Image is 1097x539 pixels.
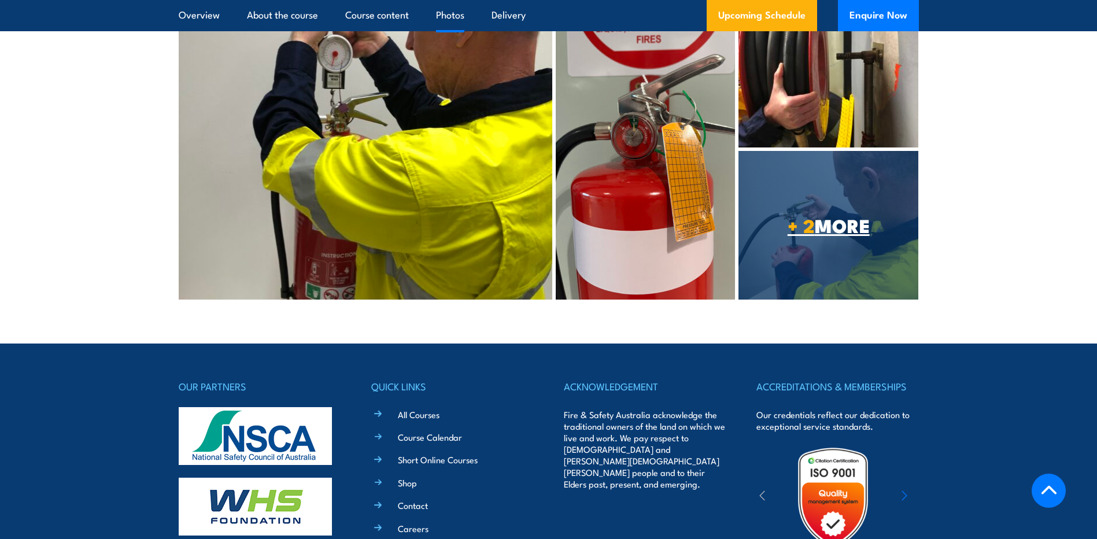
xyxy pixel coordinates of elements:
img: nsca-logo-footer [179,407,332,465]
h4: QUICK LINKS [371,378,533,394]
p: Fire & Safety Australia acknowledge the traditional owners of the land on which we live and work.... [564,409,726,490]
a: Course Calendar [398,431,462,443]
h4: ACCREDITATIONS & MEMBERSHIPS [756,378,918,394]
h4: OUR PARTNERS [179,378,341,394]
a: + 2MORE [738,151,918,300]
a: All Courses [398,408,439,420]
p: Our credentials reflect our dedication to exceptional service standards. [756,409,918,432]
strong: + 2 [788,211,815,239]
a: Short Online Courses [398,453,478,466]
a: Careers [398,522,429,534]
h4: ACKNOWLEDGEMENT [564,378,726,394]
img: ewpa-logo [884,477,985,517]
img: whs-logo-footer [179,478,332,536]
span: MORE [738,217,918,233]
a: Contact [398,499,428,511]
a: Shop [398,477,417,489]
